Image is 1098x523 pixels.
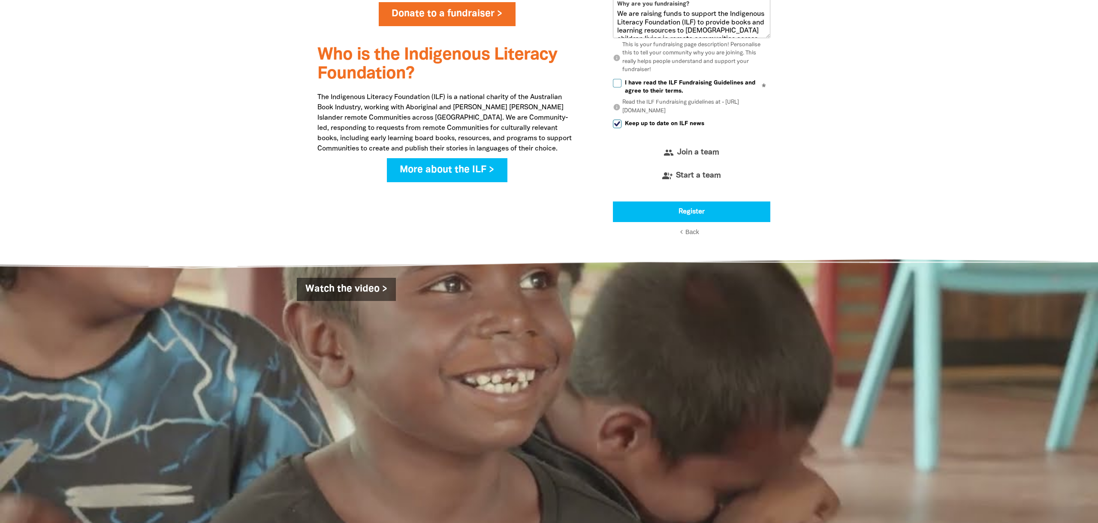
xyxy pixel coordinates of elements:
[613,201,770,222] button: Register
[317,92,577,154] p: The Indigenous Literacy Foundation (ILF) is a national charity of the Australian Book Industry, w...
[379,2,516,26] a: Donate to a fundraiser >
[677,149,719,156] span: Join a team
[762,84,766,92] i: Required
[678,228,685,236] i: chevron_left
[613,41,770,75] p: This is your fundraising page description! Personalise this to tell your community why you are jo...
[613,99,770,115] p: Read the ILF Fundraising guidelines at - [URL][DOMAIN_NAME]
[613,120,621,128] input: Keep up to date on ILF news
[297,278,396,301] a: Watch the video >
[613,10,770,38] textarea: We are raising funds to support the Indigenous Literacy Foundation (ILF) to provide books and lea...
[613,79,621,87] input: I have read the ILF Fundraising Guidelines and agree to their terms.
[317,47,557,82] span: Who is the Indigenous Literacy Foundation?
[685,228,699,235] span: Back
[625,79,770,95] span: I have read the ILF Fundraising Guidelines and agree to their terms.
[613,103,621,111] i: info
[613,141,770,165] button: groupJoin a team
[387,158,508,182] a: More about the ILF >
[682,228,702,237] button: chevron_leftBack
[613,164,770,188] button: group_addStart a team
[625,120,704,128] span: Keep up to date on ILF news
[676,172,721,180] span: Start a team
[613,54,621,62] i: info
